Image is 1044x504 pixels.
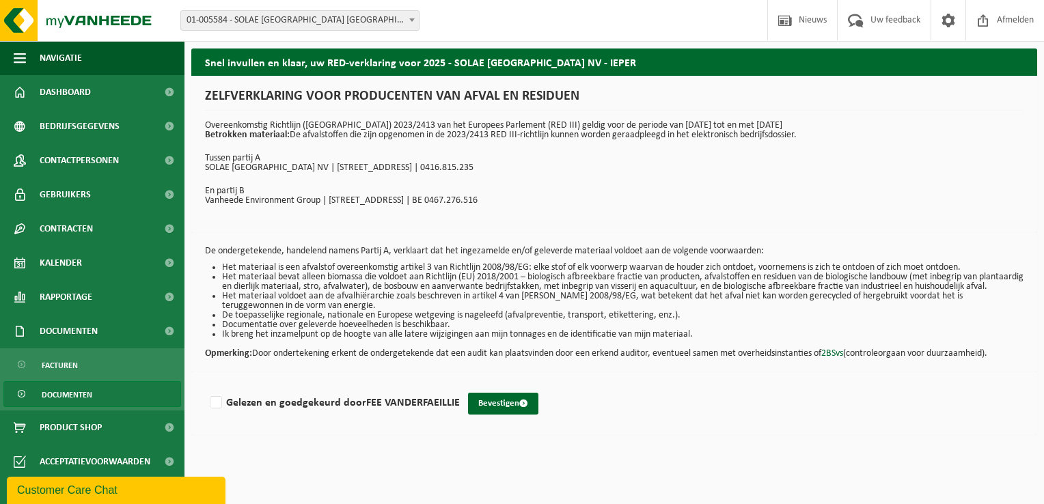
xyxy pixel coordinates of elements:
[40,109,120,143] span: Bedrijfsgegevens
[205,247,1024,256] p: De ondergetekende, handelend namens Partij A, verklaart dat het ingezamelde en/of geleverde mater...
[40,246,82,280] span: Kalender
[40,314,98,348] span: Documenten
[181,11,419,30] span: 01-005584 - SOLAE BELGIUM NV - IEPER
[222,263,1024,272] li: Het materiaal is een afvalstof overeenkomstig artikel 3 van Richtlijn 2008/98/EG: elke stof of el...
[3,381,181,407] a: Documenten
[222,292,1024,311] li: Het materiaal voldoet aan de afvalhiërarchie zoals beschreven in artikel 4 van [PERSON_NAME] 2008...
[222,272,1024,292] li: Het materiaal bevat alleen biomassa die voldoet aan Richtlijn (EU) 2018/2001 – biologisch afbreek...
[42,352,78,378] span: Facturen
[7,474,228,504] iframe: chat widget
[42,382,92,408] span: Documenten
[205,348,252,359] strong: Opmerking:
[40,41,82,75] span: Navigatie
[40,212,93,246] span: Contracten
[40,178,91,212] span: Gebruikers
[205,163,1024,173] p: SOLAE [GEOGRAPHIC_DATA] NV | [STREET_ADDRESS] | 0416.815.235
[205,121,1024,140] p: Overeenkomstig Richtlijn ([GEOGRAPHIC_DATA]) 2023/2413 van het Europees Parlement (RED III) geldi...
[205,130,290,140] strong: Betrokken materiaal:
[3,352,181,378] a: Facturen
[205,154,1024,163] p: Tussen partij A
[366,397,460,408] strong: FEE VANDERFAEILLIE
[40,75,91,109] span: Dashboard
[468,393,538,415] button: Bevestigen
[40,143,119,178] span: Contactpersonen
[40,410,102,445] span: Product Shop
[222,330,1024,339] li: Ik breng het inzamelpunt op de hoogte van alle latere wijzigingen aan mijn tonnages en de identif...
[222,320,1024,330] li: Documentatie over geleverde hoeveelheden is beschikbaar.
[222,311,1024,320] li: De toepasselijke regionale, nationale en Europese wetgeving is nageleefd (afvalpreventie, transpo...
[205,89,1024,111] h1: ZELFVERKLARING VOOR PRODUCENTEN VAN AFVAL EN RESIDUEN
[821,348,843,359] a: 2BSvs
[205,186,1024,196] p: En partij B
[180,10,420,31] span: 01-005584 - SOLAE BELGIUM NV - IEPER
[207,393,460,413] label: Gelezen en goedgekeurd door
[205,196,1024,206] p: Vanheede Environment Group | [STREET_ADDRESS] | BE 0467.276.516
[40,280,92,314] span: Rapportage
[191,48,1037,75] h2: Snel invullen en klaar, uw RED-verklaring voor 2025 - SOLAE [GEOGRAPHIC_DATA] NV - IEPER
[205,339,1024,359] p: Door ondertekening erkent de ondergetekende dat een audit kan plaatsvinden door een erkend audito...
[40,445,150,479] span: Acceptatievoorwaarden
